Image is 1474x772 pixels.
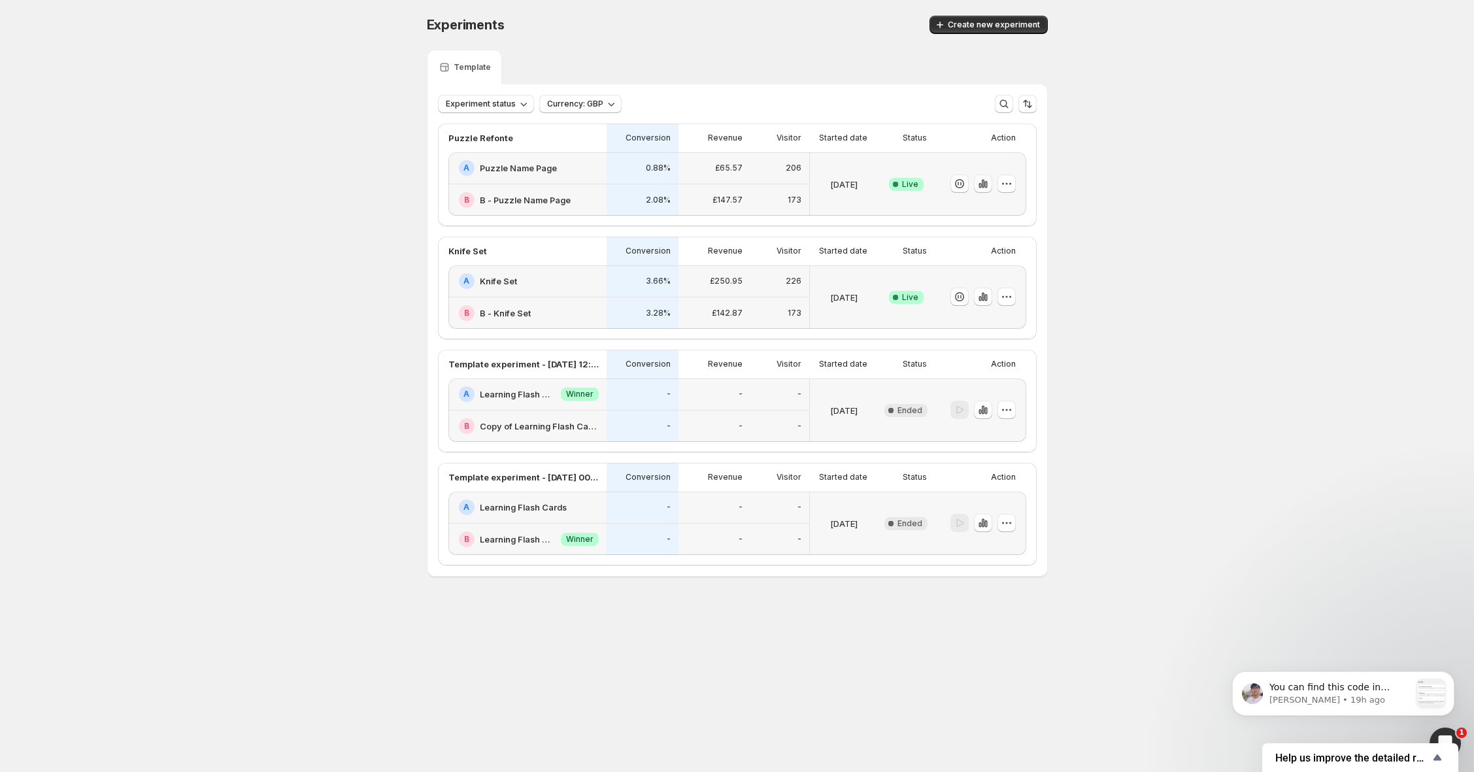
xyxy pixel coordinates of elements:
[626,472,671,482] p: Conversion
[667,534,671,545] p: -
[626,359,671,369] p: Conversion
[464,308,469,318] h2: B
[788,195,801,205] p: 173
[646,276,671,286] p: 3.66%
[797,534,801,545] p: -
[539,95,622,113] button: Currency: GBP
[708,472,743,482] p: Revenue
[454,62,491,73] p: Template
[991,133,1016,143] p: Action
[480,161,557,175] h2: Puzzle Name Page
[1275,750,1445,765] button: Show survey - Help us improve the detailed report for A/B campaigns
[991,472,1016,482] p: Action
[646,163,671,173] p: 0.88%
[708,359,743,369] p: Revenue
[777,359,801,369] p: Visitor
[710,276,743,286] p: £250.95
[463,389,469,399] h2: A
[902,292,918,303] span: Live
[712,195,743,205] p: £147.57
[708,133,743,143] p: Revenue
[463,276,469,286] h2: A
[464,421,469,431] h2: B
[777,472,801,482] p: Visitor
[438,95,534,113] button: Experiment status
[991,359,1016,369] p: Action
[646,195,671,205] p: 2.08%
[1213,645,1474,737] iframe: Intercom notifications message
[1456,728,1467,738] span: 1
[902,179,918,190] span: Live
[547,99,603,109] span: Currency: GBP
[739,502,743,512] p: -
[788,308,801,318] p: 173
[903,246,927,256] p: Status
[819,359,867,369] p: Started date
[667,421,671,431] p: -
[903,133,927,143] p: Status
[448,358,599,371] p: Template experiment - [DATE] 12:05:52
[786,163,801,173] p: 206
[427,17,505,33] span: Experiments
[626,246,671,256] p: Conversion
[797,421,801,431] p: -
[480,307,531,320] h2: B - Knife Set
[448,471,599,484] p: Template experiment - [DATE] 00:48:30
[448,244,487,258] p: Knife Set
[777,133,801,143] p: Visitor
[948,20,1040,30] span: Create new experiment
[739,389,743,399] p: -
[1430,728,1461,759] iframe: Intercom live chat
[480,501,567,514] h2: Learning Flash Cards
[786,276,801,286] p: 226
[777,246,801,256] p: Visitor
[667,389,671,399] p: -
[819,133,867,143] p: Started date
[646,308,671,318] p: 3.28%
[667,502,671,512] p: -
[739,534,743,545] p: -
[480,275,517,288] h2: Knife Set
[897,518,922,529] span: Ended
[708,246,743,256] p: Revenue
[903,472,927,482] p: Status
[797,389,801,399] p: -
[566,389,594,399] span: Winner
[903,359,927,369] p: Status
[897,405,922,416] span: Ended
[626,133,671,143] p: Conversion
[712,308,743,318] p: £142.87
[930,16,1048,34] button: Create new experiment
[819,472,867,482] p: Started date
[797,502,801,512] p: -
[566,534,594,545] span: Winner
[715,163,743,173] p: £65.57
[463,502,469,512] h2: A
[480,193,571,207] h2: B - Puzzle Name Page
[830,517,858,530] p: [DATE]
[830,404,858,417] p: [DATE]
[464,534,469,545] h2: B
[480,533,556,546] h2: Learning Flash Cards - B
[819,246,867,256] p: Started date
[1018,95,1037,113] button: Sort the results
[464,195,469,205] h2: B
[739,421,743,431] p: -
[463,163,469,173] h2: A
[991,246,1016,256] p: Action
[446,99,516,109] span: Experiment status
[480,388,556,401] h2: Learning Flash Cards
[830,291,858,304] p: [DATE]
[448,131,513,144] p: Puzzle Refonte
[1275,752,1430,764] span: Help us improve the detailed report for A/B campaigns
[480,420,599,433] h2: Copy of Learning Flash Cards
[830,178,858,191] p: [DATE]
